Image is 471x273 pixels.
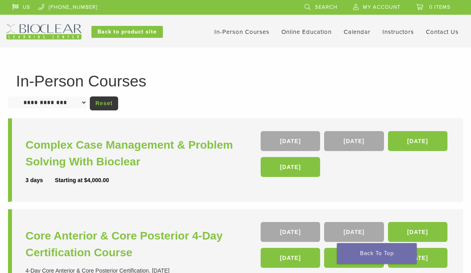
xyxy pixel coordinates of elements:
[337,243,417,264] a: Back To Top
[315,4,337,10] span: Search
[363,4,400,10] span: My Account
[388,131,447,151] a: [DATE]
[344,28,370,35] a: Calendar
[281,28,332,35] a: Online Education
[261,131,320,151] a: [DATE]
[6,24,81,39] img: Bioclear
[324,222,384,242] a: [DATE]
[16,73,455,89] h1: In-Person Courses
[261,248,320,268] a: [DATE]
[26,228,237,261] a: Core Anterior & Core Posterior 4-Day Certification Course
[324,131,384,151] a: [DATE]
[261,131,449,181] div: , , ,
[91,26,163,38] a: Back to product site
[26,137,237,170] a: Complex Case Management & Problem Solving With Bioclear
[26,176,55,185] div: 3 days
[324,248,384,268] a: [DATE]
[261,222,449,272] div: , , , , ,
[388,222,447,242] a: [DATE]
[382,28,414,35] a: Instructors
[90,96,118,110] a: Reset
[261,222,320,242] a: [DATE]
[261,157,320,177] a: [DATE]
[214,28,269,35] a: In-Person Courses
[429,4,451,10] span: 0 items
[388,248,447,268] a: [DATE]
[426,28,459,35] a: Contact Us
[55,176,109,185] div: Starting at $4,000.00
